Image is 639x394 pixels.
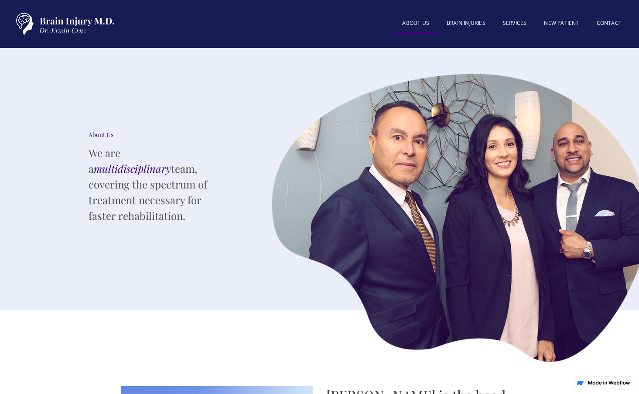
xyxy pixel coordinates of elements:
[588,380,630,385] img: Made in Webflow
[588,14,630,32] a: Contact
[89,130,219,139] div: About Us
[393,14,438,34] a: About US
[9,9,118,39] a: home
[438,14,494,32] a: BRAIN INJURIES
[89,145,219,223] p: We are a team, covering the spectrum of treatment necessary for faster rehabilitation.
[94,161,171,175] em: multidisciplinary
[494,14,536,32] a: SERVICES
[535,14,588,32] a: New patient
